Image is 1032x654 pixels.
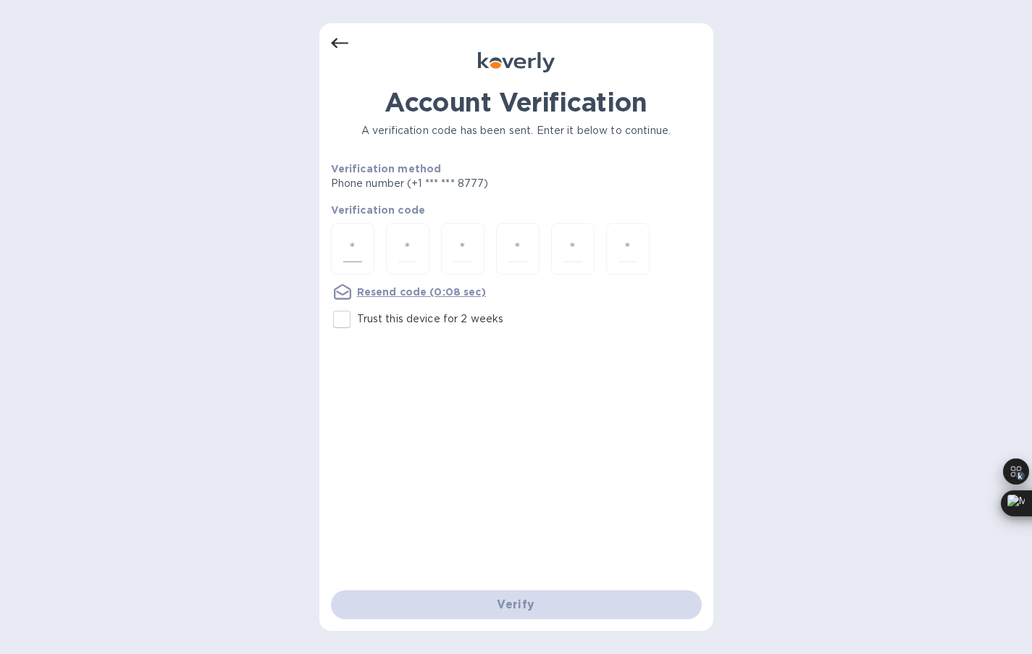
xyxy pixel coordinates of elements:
[331,87,702,117] h1: Account Verification
[331,176,600,191] p: Phone number (+1 *** *** 8777)
[331,123,702,138] p: A verification code has been sent. Enter it below to continue.
[357,286,486,298] u: Resend code (0:08 sec)
[357,311,504,327] p: Trust this device for 2 weeks
[331,163,442,175] b: Verification method
[331,203,702,217] p: Verification code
